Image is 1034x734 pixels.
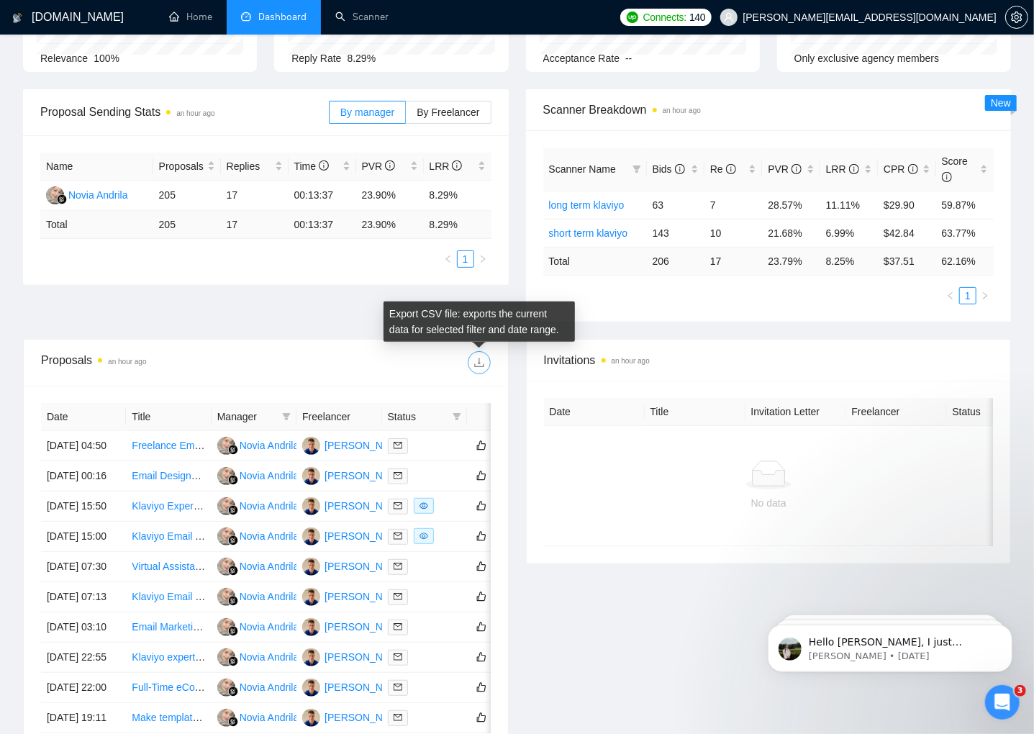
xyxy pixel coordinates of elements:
span: filter [453,412,461,421]
span: mail [394,562,402,571]
button: like [473,437,490,454]
td: 10 [704,219,762,247]
a: BC[PERSON_NAME] [302,530,407,541]
td: [DATE] 04:50 [41,431,126,461]
span: mail [394,502,402,510]
img: BC [302,527,320,545]
div: Novia Andrila [240,498,299,514]
span: mail [394,713,402,722]
td: [DATE] 07:30 [41,552,126,582]
th: Replies [221,153,289,181]
span: Only exclusive agency members [794,53,940,64]
td: $42.84 [878,219,935,247]
img: gigradar-bm.png [57,194,67,204]
span: mail [394,441,402,450]
div: Novia Andrila [240,528,299,544]
td: 00:13:37 [289,211,356,239]
time: an hour ago [663,107,701,114]
td: 17 [704,247,762,275]
iframe: Intercom notifications message [746,594,1034,695]
th: Date [41,403,126,431]
a: Klaviyo Email Flow Setup + Mailchimp Migration [132,591,346,602]
a: NANovia Andrila [46,189,128,200]
td: 63 [647,191,704,219]
td: Full-Time eCommerce Email Designer for MailerProfit [126,673,211,703]
td: Klaviyo Email Flow Setup + Mailchimp Migration [126,582,211,612]
span: like [476,440,486,451]
div: Proposals [41,351,266,374]
span: filter [632,165,641,173]
td: 205 [153,181,221,211]
span: Dashboard [258,11,307,23]
span: 100% [94,53,119,64]
img: NA [217,527,235,545]
td: 00:13:37 [289,181,356,211]
span: By Freelancer [417,107,479,118]
span: info-circle [319,160,329,171]
iframe: Intercom live chat [985,685,1020,720]
div: [PERSON_NAME] [325,649,407,665]
a: BC[PERSON_NAME] [302,469,407,481]
a: NANovia Andrila [217,590,299,602]
td: [DATE] 00:16 [41,461,126,491]
img: BC [302,437,320,455]
span: like [476,712,486,723]
span: mail [394,471,402,480]
td: 17 [221,211,289,239]
span: right [981,291,989,300]
th: Manager [212,403,296,431]
img: gigradar-bm.png [228,656,238,666]
th: Freelancer [296,403,381,431]
span: Invitations [544,351,994,369]
a: NANovia Andrila [217,530,299,541]
span: PVR [362,160,396,172]
span: like [476,561,486,572]
li: Next Page [474,250,491,268]
a: NANovia Andrila [217,620,299,632]
span: New [991,97,1011,109]
a: NANovia Andrila [217,499,299,511]
button: left [942,287,959,304]
div: [PERSON_NAME] [325,498,407,514]
a: NANovia Andrila [217,681,299,692]
span: filter [450,406,464,427]
td: 23.90% [356,181,424,211]
a: Klaviyo Expert Needed for Email Flow Updates [132,500,341,512]
td: Freelance Email Marketing Manager (Klaviyo Expert) [126,431,211,461]
td: 7 [704,191,762,219]
td: 6.99% [820,219,878,247]
td: 8.25 % [820,247,878,275]
span: setting [1006,12,1028,23]
a: BC[PERSON_NAME] [302,651,407,662]
img: NA [217,467,235,485]
a: Klaviyo Email Template Designer for Women's Fashion Brand [132,530,406,542]
span: Manager [217,409,276,425]
button: download [468,351,491,374]
th: Freelancer [846,398,947,426]
div: Novia Andrila [240,589,299,604]
span: filter [630,158,644,180]
span: -- [625,53,632,64]
th: Title [645,398,745,426]
td: [DATE] 19:11 [41,703,126,733]
button: like [473,558,490,575]
img: NA [217,558,235,576]
div: [PERSON_NAME] [325,679,407,695]
span: like [476,681,486,693]
img: NA [46,186,64,204]
span: 8.29% [348,53,376,64]
span: like [476,530,486,542]
span: Re [710,163,736,175]
th: Invitation Letter [745,398,846,426]
span: mail [394,532,402,540]
div: [PERSON_NAME] [325,710,407,725]
div: [PERSON_NAME] [325,619,407,635]
td: 205 [153,211,221,239]
img: gigradar-bm.png [228,505,238,515]
td: 8.29% [424,181,491,211]
div: [PERSON_NAME] [325,438,407,453]
td: 17 [221,181,289,211]
span: left [444,255,453,263]
button: setting [1005,6,1028,29]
